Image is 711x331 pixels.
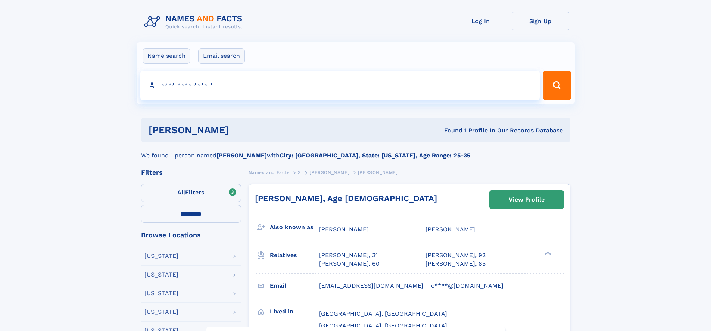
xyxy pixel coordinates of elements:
[140,71,540,100] input: search input
[358,170,398,175] span: [PERSON_NAME]
[270,221,319,234] h3: Also known as
[143,48,190,64] label: Name search
[509,191,545,208] div: View Profile
[543,251,552,256] div: ❯
[144,272,178,278] div: [US_STATE]
[141,232,241,238] div: Browse Locations
[319,251,378,259] a: [PERSON_NAME], 31
[336,127,563,135] div: Found 1 Profile In Our Records Database
[280,152,470,159] b: City: [GEOGRAPHIC_DATA], State: [US_STATE], Age Range: 25-35
[451,12,511,30] a: Log In
[144,253,178,259] div: [US_STATE]
[425,260,486,268] a: [PERSON_NAME], 85
[141,142,570,160] div: We found 1 person named with .
[141,12,249,32] img: Logo Names and Facts
[319,310,447,317] span: [GEOGRAPHIC_DATA], [GEOGRAPHIC_DATA]
[249,168,290,177] a: Names and Facts
[216,152,267,159] b: [PERSON_NAME]
[490,191,564,209] a: View Profile
[255,194,437,203] a: [PERSON_NAME], Age [DEMOGRAPHIC_DATA]
[198,48,245,64] label: Email search
[319,226,369,233] span: [PERSON_NAME]
[144,309,178,315] div: [US_STATE]
[309,168,349,177] a: [PERSON_NAME]
[141,184,241,202] label: Filters
[177,189,185,196] span: All
[425,251,486,259] a: [PERSON_NAME], 92
[543,71,571,100] button: Search Button
[270,280,319,292] h3: Email
[141,169,241,176] div: Filters
[298,170,301,175] span: S
[309,170,349,175] span: [PERSON_NAME]
[511,12,570,30] a: Sign Up
[319,322,447,329] span: [GEOGRAPHIC_DATA], [GEOGRAPHIC_DATA]
[319,282,424,289] span: [EMAIL_ADDRESS][DOMAIN_NAME]
[270,249,319,262] h3: Relatives
[149,125,337,135] h1: [PERSON_NAME]
[298,168,301,177] a: S
[270,305,319,318] h3: Lived in
[144,290,178,296] div: [US_STATE]
[425,226,475,233] span: [PERSON_NAME]
[319,260,380,268] a: [PERSON_NAME], 60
